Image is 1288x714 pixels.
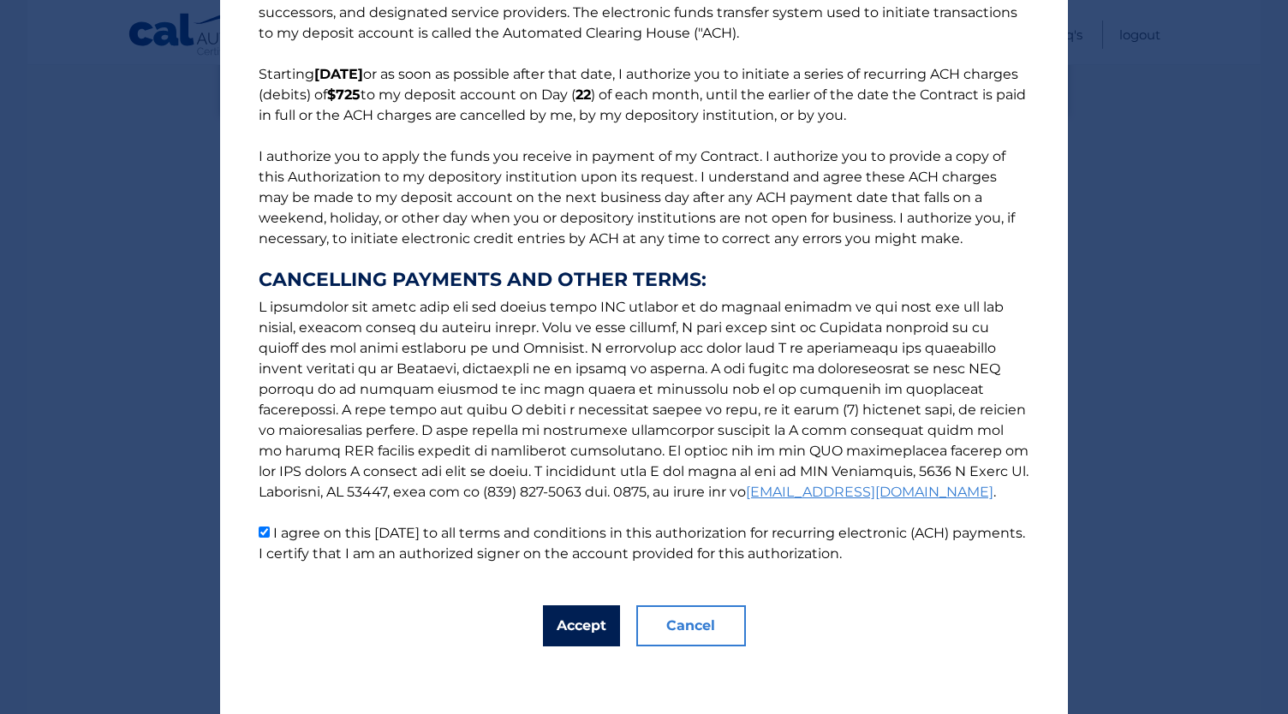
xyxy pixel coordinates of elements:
[746,484,993,500] a: [EMAIL_ADDRESS][DOMAIN_NAME]
[259,525,1025,562] label: I agree on this [DATE] to all terms and conditions in this authorization for recurring electronic...
[575,86,591,103] b: 22
[259,270,1029,290] strong: CANCELLING PAYMENTS AND OTHER TERMS:
[636,605,746,646] button: Cancel
[314,66,363,82] b: [DATE]
[327,86,361,103] b: $725
[543,605,620,646] button: Accept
